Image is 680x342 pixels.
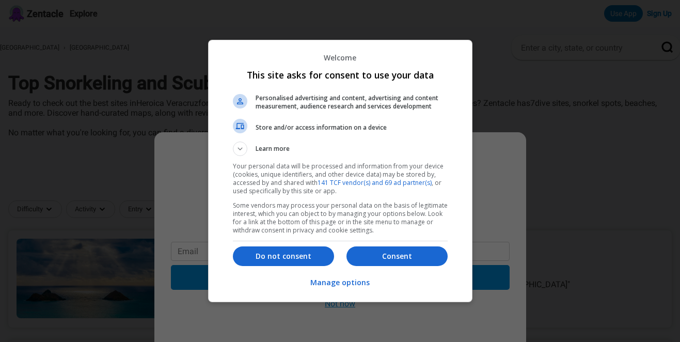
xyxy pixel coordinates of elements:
[233,162,448,195] p: Your personal data will be processed and information from your device (cookies, unique identifier...
[256,94,448,111] span: Personalised advertising and content, advertising and content measurement, audience research and ...
[256,123,448,132] span: Store and/or access information on a device
[233,201,448,235] p: Some vendors may process your personal data on the basis of legitimate interest, which you can ob...
[233,69,448,81] h1: This site asks for consent to use your data
[318,178,432,187] a: 141 TCF vendor(s) and 69 ad partner(s)
[233,142,448,156] button: Learn more
[233,251,334,261] p: Do not consent
[233,246,334,266] button: Do not consent
[310,277,370,288] p: Manage options
[233,53,448,63] p: Welcome
[208,40,472,302] div: This site asks for consent to use your data
[346,251,448,261] p: Consent
[256,144,290,156] span: Learn more
[346,246,448,266] button: Consent
[310,272,370,294] button: Manage options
